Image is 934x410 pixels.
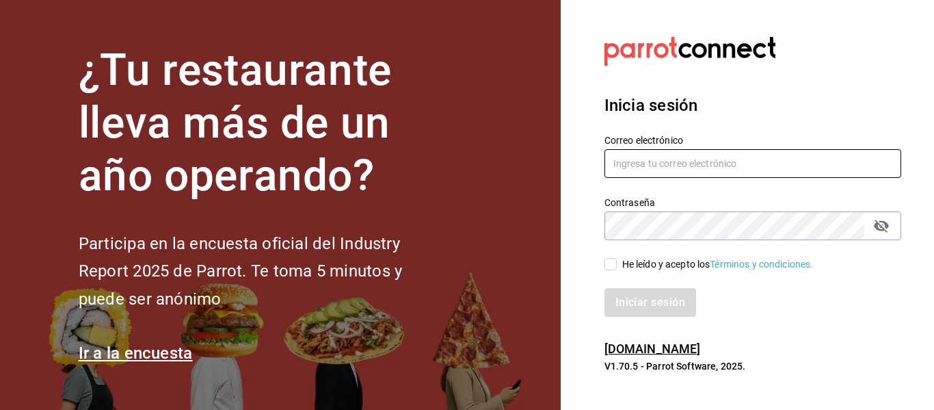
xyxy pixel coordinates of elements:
a: [DOMAIN_NAME] [604,342,701,356]
a: Ir a la encuesta [79,344,193,363]
label: Contraseña [604,198,901,207]
a: Términos y condiciones. [710,259,813,270]
p: V1.70.5 - Parrot Software, 2025. [604,359,901,373]
button: passwordField [870,214,893,238]
div: He leído y acepto los [622,257,814,272]
h1: ¿Tu restaurante lleva más de un año operando? [79,44,448,202]
h3: Inicia sesión [604,93,901,118]
h2: Participa en la encuesta oficial del Industry Report 2025 de Parrot. Te toma 5 minutos y puede se... [79,230,448,313]
label: Correo electrónico [604,136,901,145]
input: Ingresa tu correo electrónico [604,149,901,178]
